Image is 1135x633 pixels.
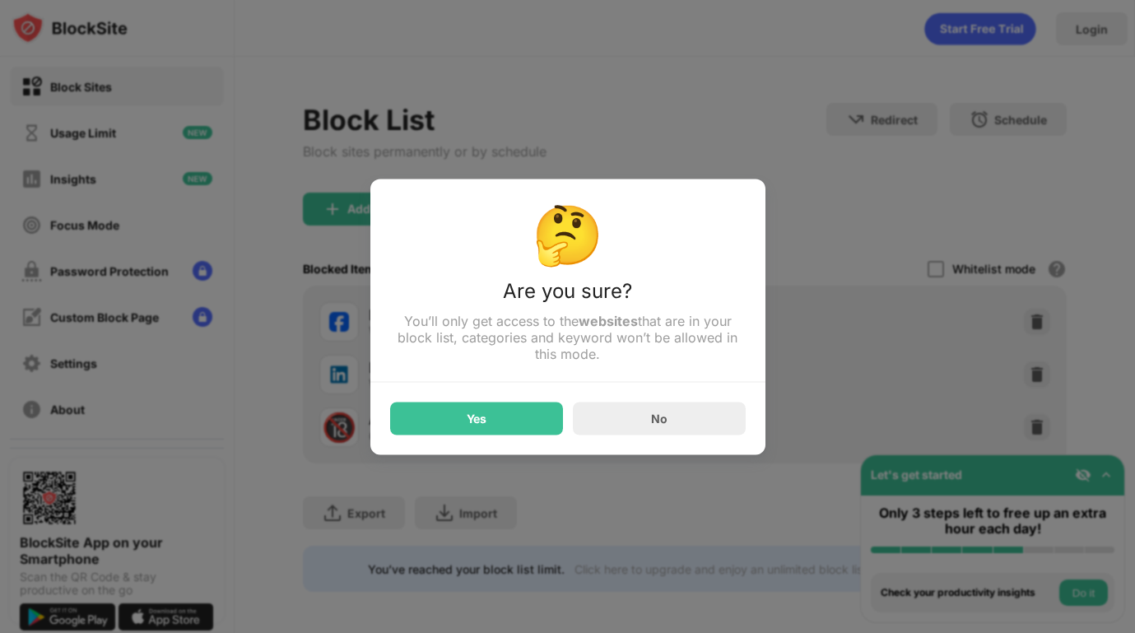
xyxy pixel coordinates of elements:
div: Are you sure? [390,278,746,312]
div: Yes [467,412,486,425]
strong: websites [579,312,638,328]
div: No [651,412,668,426]
div: 🤔 [390,198,746,268]
div: You’ll only get access to the that are in your block list, categories and keyword won’t be allowe... [390,312,746,361]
